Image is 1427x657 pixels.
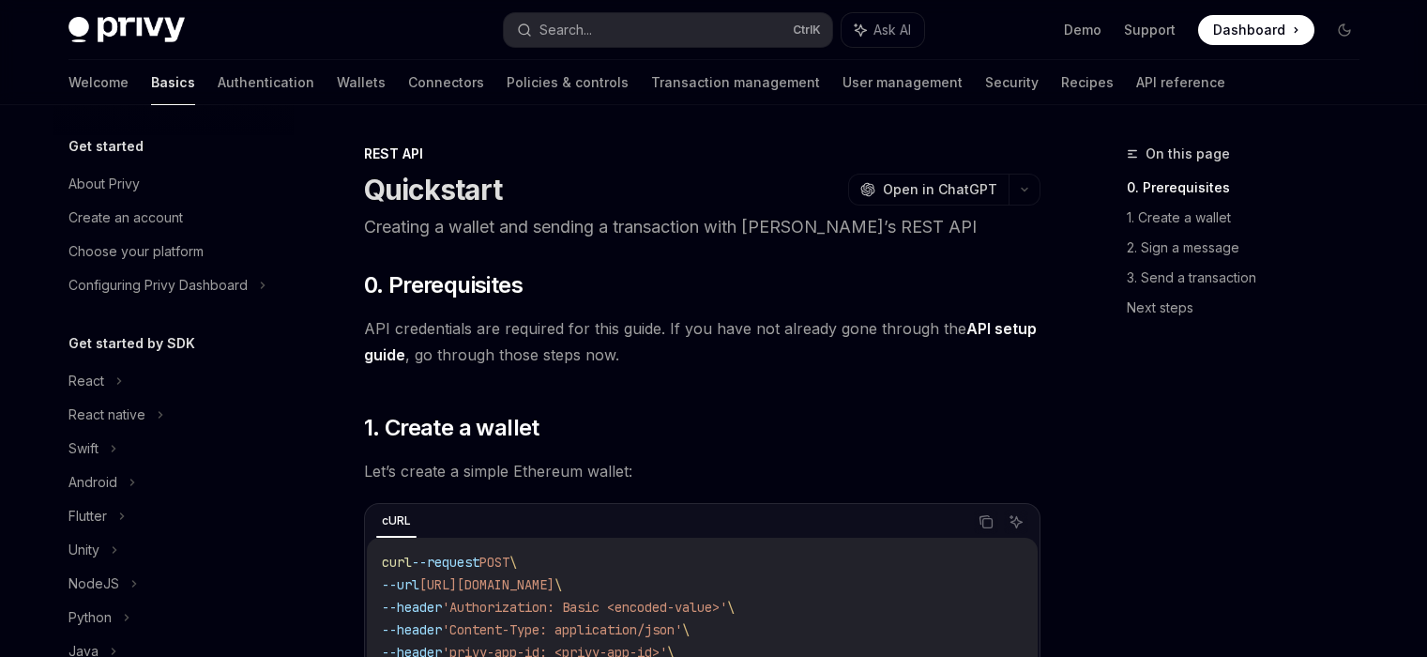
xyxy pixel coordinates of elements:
[727,599,735,616] span: \
[1127,203,1374,233] a: 1. Create a wallet
[68,135,144,158] h5: Get started
[843,60,963,105] a: User management
[1136,60,1225,105] a: API reference
[364,458,1040,484] span: Let’s create a simple Ethereum wallet:
[504,13,832,47] button: Search...CtrlK
[53,235,294,268] a: Choose your platform
[1198,15,1314,45] a: Dashboard
[68,206,183,229] div: Create an account
[883,180,997,199] span: Open in ChatGPT
[53,201,294,235] a: Create an account
[507,60,629,105] a: Policies & controls
[1061,60,1114,105] a: Recipes
[442,599,727,616] span: 'Authorization: Basic <encoded-value>'
[68,274,248,297] div: Configuring Privy Dashboard
[1329,15,1359,45] button: Toggle dark mode
[974,510,998,534] button: Copy the contents from the code block
[985,60,1039,105] a: Security
[337,60,386,105] a: Wallets
[68,471,117,494] div: Android
[412,554,479,571] span: --request
[218,60,314,105] a: Authentication
[682,621,690,638] span: \
[68,60,129,105] a: Welcome
[68,17,185,43] img: dark logo
[68,332,195,355] h5: Get started by SDK
[1146,143,1230,165] span: On this page
[364,173,503,206] h1: Quickstart
[68,539,99,561] div: Unity
[382,599,442,616] span: --header
[408,60,484,105] a: Connectors
[382,554,412,571] span: curl
[364,270,523,300] span: 0. Prerequisites
[364,315,1040,368] span: API credentials are required for this guide. If you have not already gone through the , go throug...
[68,505,107,527] div: Flutter
[382,576,419,593] span: --url
[151,60,195,105] a: Basics
[68,606,112,629] div: Python
[793,23,821,38] span: Ctrl K
[53,167,294,201] a: About Privy
[1127,233,1374,263] a: 2. Sign a message
[68,370,104,392] div: React
[873,21,911,39] span: Ask AI
[68,437,99,460] div: Swift
[554,576,562,593] span: \
[539,19,592,41] div: Search...
[842,13,924,47] button: Ask AI
[1124,21,1176,39] a: Support
[68,573,119,595] div: NodeJS
[68,404,145,426] div: React native
[509,554,517,571] span: \
[419,576,554,593] span: [URL][DOMAIN_NAME]
[848,174,1009,206] button: Open in ChatGPT
[1127,263,1374,293] a: 3. Send a transaction
[1064,21,1101,39] a: Demo
[68,240,204,263] div: Choose your platform
[1127,293,1374,323] a: Next steps
[364,145,1040,163] div: REST API
[479,554,509,571] span: POST
[376,510,417,532] div: cURL
[651,60,820,105] a: Transaction management
[442,621,682,638] span: 'Content-Type: application/json'
[364,214,1040,240] p: Creating a wallet and sending a transaction with [PERSON_NAME]’s REST API
[1127,173,1374,203] a: 0. Prerequisites
[382,621,442,638] span: --header
[364,413,539,443] span: 1. Create a wallet
[1213,21,1285,39] span: Dashboard
[68,173,140,195] div: About Privy
[1004,510,1028,534] button: Ask AI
